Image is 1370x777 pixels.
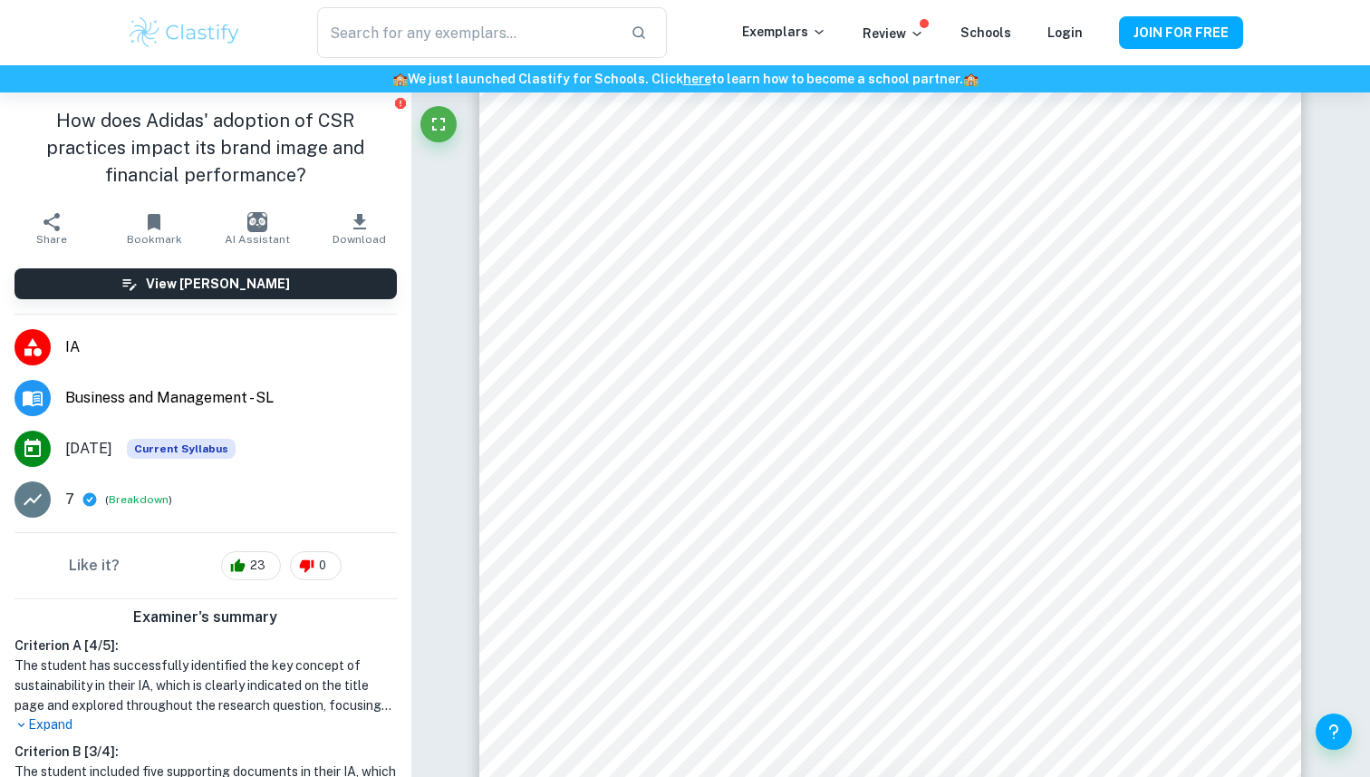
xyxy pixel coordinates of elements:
a: here [683,72,711,86]
span: Business and Management - SL [65,387,397,409]
div: 23 [221,551,281,580]
h1: How does Adidas' adoption of CSR practices impact its brand image and financial performance? [14,107,397,189]
button: Fullscreen [420,106,457,142]
span: Current Syllabus [127,439,236,459]
button: JOIN FOR FREE [1119,16,1243,49]
div: 0 [290,551,342,580]
p: Expand [14,715,397,734]
p: 7 [65,489,74,510]
h6: Criterion A [ 4 / 5 ]: [14,636,397,656]
img: AI Assistant [247,212,267,232]
button: Breakdown [109,491,169,508]
a: Schools [960,25,1011,40]
h6: Examiner's summary [7,607,404,628]
button: Report issue [394,96,408,110]
h6: We just launched Clastify for Schools. Click to learn how to become a school partner. [4,69,1366,89]
button: Download [308,203,410,254]
button: Help and Feedback [1316,714,1352,750]
span: [DATE] [65,438,112,460]
h6: View [PERSON_NAME] [146,274,290,294]
span: ( ) [105,491,172,509]
input: Search for any exemplars... [317,7,616,58]
button: Bookmark [102,203,205,254]
span: 🏫 [392,72,408,86]
button: View [PERSON_NAME] [14,268,397,299]
h6: Criterion B [ 3 / 4 ]: [14,742,397,762]
a: Login [1047,25,1083,40]
button: AI Assistant [206,203,308,254]
span: 🏫 [963,72,979,86]
div: This exemplar is based on the current syllabus. Feel free to refer to it for inspiration/ideas wh... [127,439,236,459]
span: Share [36,233,67,246]
span: Bookmark [127,233,182,246]
p: Exemplars [742,22,826,42]
h6: Like it? [69,555,120,577]
h1: The student has successfully identified the key concept of sustainability in their IA, which is c... [14,656,397,715]
img: Clastify logo [127,15,242,51]
span: 23 [240,557,275,575]
span: 0 [309,557,336,575]
p: Review [863,24,924,44]
span: Download [333,233,386,246]
span: IA [65,336,397,358]
span: AI Assistant [225,233,290,246]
